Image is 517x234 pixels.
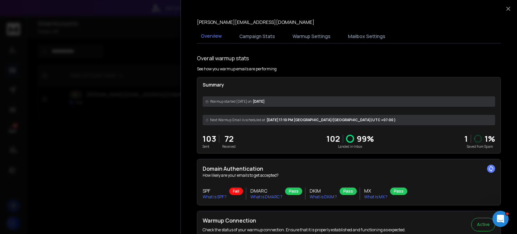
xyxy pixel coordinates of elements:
button: Warmup Settings [288,29,335,44]
button: Mailbox Settings [344,29,389,44]
p: 1 % [485,133,495,144]
p: [PERSON_NAME][EMAIL_ADDRESS][DOMAIN_NAME] [197,19,314,26]
p: What is DMARC ? [250,194,282,200]
button: Active [471,218,495,231]
span: Warmup started [DATE] on [210,99,251,104]
p: How likely are your emails to get accepted? [203,173,495,178]
div: [DATE] 17:10 PM [GEOGRAPHIC_DATA]/[GEOGRAPHIC_DATA] (UTC +07:00 ) [203,115,495,125]
p: See how you warmup emails are performing [197,66,277,72]
p: 99 % [357,133,374,144]
p: What is SPF ? [203,194,227,200]
p: What is DKIM ? [310,194,337,200]
h3: DMARC [250,188,282,194]
p: 103 [203,133,216,144]
h1: Overall warmup stats [197,54,249,62]
p: 72 [222,133,236,144]
h3: MX [364,188,387,194]
h2: Domain Authentication [203,165,495,173]
h3: SPF [203,188,227,194]
p: Sent [203,144,216,149]
p: Saved from Spam [464,144,495,149]
p: Check the status of your warmup connection. Ensure that it is properly established and functionin... [203,227,406,233]
button: Overview [197,29,226,44]
p: Landed in Inbox [326,144,374,149]
span: Next Warmup Email is scheduled at [210,118,265,123]
div: Pass [340,188,357,195]
h3: DKIM [310,188,337,194]
p: What is MX ? [364,194,387,200]
div: Pass [285,188,302,195]
strong: 1 [464,133,468,144]
p: 102 [326,133,340,144]
div: [DATE] [203,96,495,107]
iframe: Intercom live chat [492,211,509,227]
div: Fail [229,188,243,195]
h2: Warmup Connection [203,216,406,225]
button: Campaign Stats [235,29,279,44]
div: Pass [390,188,407,195]
p: Received [222,144,236,149]
p: Summary [203,81,495,88]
